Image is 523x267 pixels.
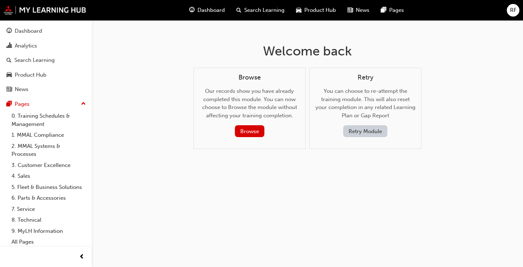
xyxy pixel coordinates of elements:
[356,6,369,14] span: News
[9,214,89,226] a: 8. Technical
[342,3,375,18] a: news-iconNews
[15,100,29,108] div: Pages
[81,99,86,109] span: up-icon
[6,86,12,93] span: news-icon
[9,141,89,160] a: 2. MMAL Systems & Processes
[510,6,517,14] span: RF
[9,171,89,182] a: 4. Sales
[9,204,89,215] a: 7. Service
[9,193,89,204] a: 6. Parts & Accessories
[375,3,410,18] a: pages-iconPages
[315,74,415,137] div: You can choose to re-attempt the training module. This will also reset your completion in any rel...
[3,83,89,96] a: News
[15,42,37,50] div: Analytics
[9,160,89,171] a: 3. Customer Excellence
[200,74,300,82] h4: Browse
[244,6,285,14] span: Search Learning
[4,5,86,15] img: mmal
[236,6,241,15] span: search-icon
[347,6,353,15] span: news-icon
[6,43,12,49] span: chart-icon
[507,4,519,17] button: RF
[381,6,386,15] span: pages-icon
[15,71,46,79] div: Product Hub
[200,74,300,137] div: Our records show you have already completed this module. You can now choose to Browse the module ...
[3,24,89,38] a: Dashboard
[189,6,195,15] span: guage-icon
[3,54,89,67] a: Search Learning
[304,6,336,14] span: Product Hub
[6,28,12,35] span: guage-icon
[9,226,89,237] a: 9. MyLH Information
[3,39,89,53] a: Analytics
[6,57,12,64] span: search-icon
[6,101,12,108] span: pages-icon
[389,6,404,14] span: Pages
[3,98,89,111] button: Pages
[15,85,28,94] div: News
[9,236,89,248] a: All Pages
[315,74,415,82] h4: Retry
[343,125,387,137] button: Retry Module
[183,3,231,18] a: guage-iconDashboard
[235,125,264,137] button: Browse
[9,110,89,130] a: 0. Training Schedules & Management
[296,6,301,15] span: car-icon
[3,23,89,98] button: DashboardAnalyticsSearch LearningProduct HubNews
[9,130,89,141] a: 1. MMAL Compliance
[197,6,225,14] span: Dashboard
[79,253,85,262] span: prev-icon
[290,3,342,18] a: car-iconProduct Hub
[15,27,42,35] div: Dashboard
[9,182,89,193] a: 5. Fleet & Business Solutions
[3,68,89,82] a: Product Hub
[14,56,55,64] div: Search Learning
[194,43,422,59] h1: Welcome back
[231,3,290,18] a: search-iconSearch Learning
[6,72,12,78] span: car-icon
